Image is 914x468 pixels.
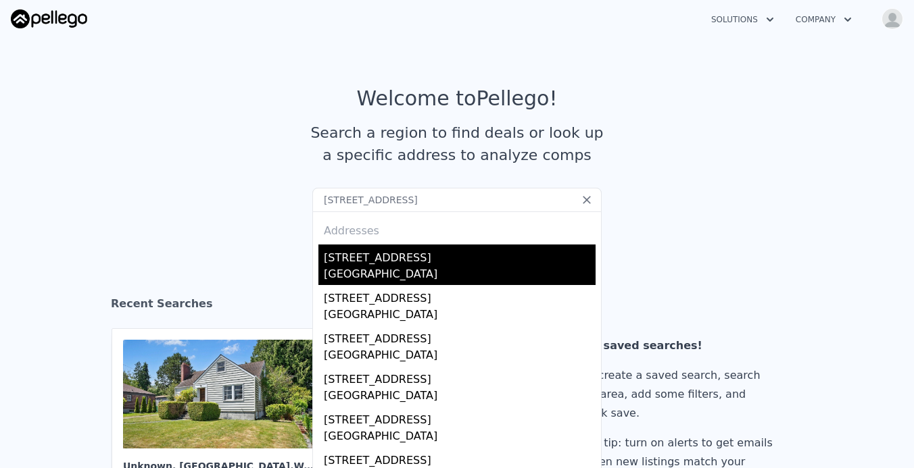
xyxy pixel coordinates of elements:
[111,285,803,328] div: Recent Searches
[700,7,785,32] button: Solutions
[312,188,602,212] input: Search an address or region...
[324,407,596,428] div: [STREET_ADDRESS]
[324,428,596,447] div: [GEOGRAPHIC_DATA]
[583,336,778,355] div: No saved searches!
[324,347,596,366] div: [GEOGRAPHIC_DATA]
[324,307,596,326] div: [GEOGRAPHIC_DATA]
[583,366,778,423] div: To create a saved search, search an area, add some filters, and click save.
[324,244,596,266] div: [STREET_ADDRESS]
[306,122,608,166] div: Search a region to find deals or look up a specific address to analyze comps
[324,285,596,307] div: [STREET_ADDRESS]
[324,326,596,347] div: [STREET_ADDRESS]
[324,388,596,407] div: [GEOGRAPHIC_DATA]
[785,7,863,32] button: Company
[882,8,903,30] img: avatar
[318,212,596,244] div: Addresses
[357,86,558,111] div: Welcome to Pellego !
[324,266,596,285] div: [GEOGRAPHIC_DATA]
[324,366,596,388] div: [STREET_ADDRESS]
[11,9,87,28] img: Pellego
